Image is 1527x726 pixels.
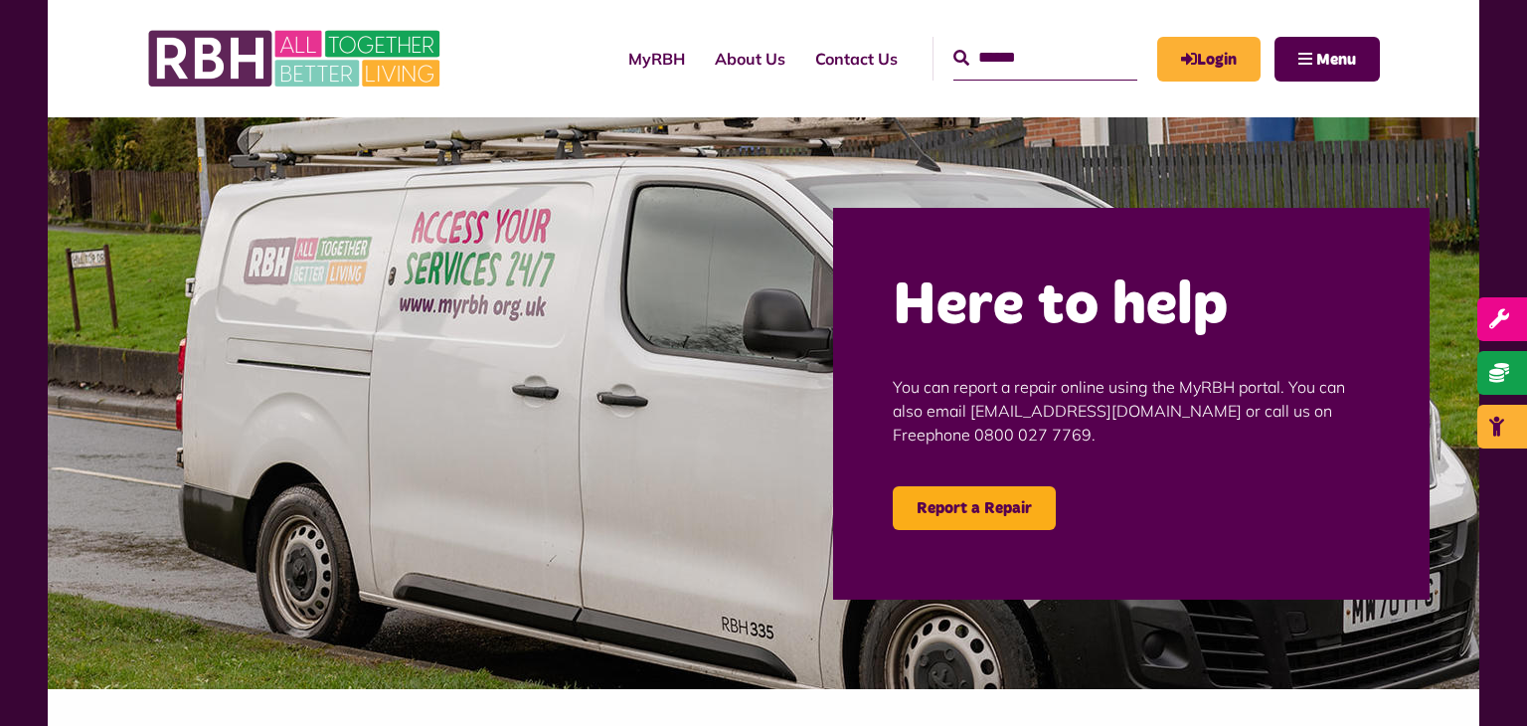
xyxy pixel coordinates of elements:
[893,345,1370,476] p: You can report a repair online using the MyRBH portal. You can also email [EMAIL_ADDRESS][DOMAIN_...
[700,32,800,86] a: About Us
[48,117,1479,689] img: Repairs 6
[1316,52,1356,68] span: Menu
[613,32,700,86] a: MyRBH
[893,486,1056,530] a: Report a Repair
[1157,37,1261,82] a: MyRBH
[1274,37,1380,82] button: Navigation
[147,20,445,97] img: RBH
[800,32,913,86] a: Contact Us
[893,268,1370,345] h2: Here to help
